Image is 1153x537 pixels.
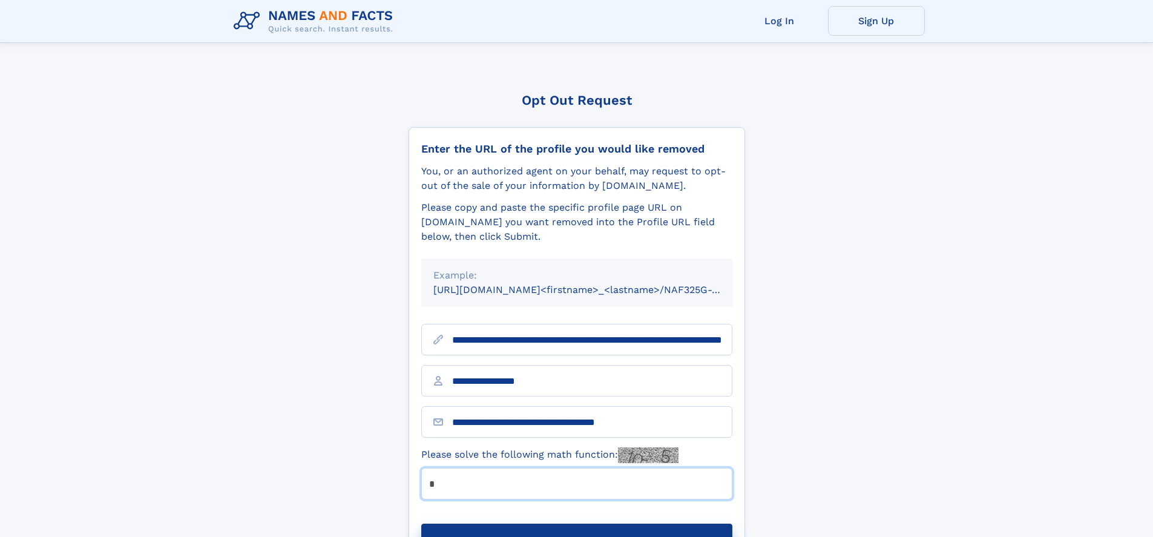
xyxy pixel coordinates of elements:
[409,93,745,108] div: Opt Out Request
[421,164,732,193] div: You, or an authorized agent on your behalf, may request to opt-out of the sale of your informatio...
[433,284,755,295] small: [URL][DOMAIN_NAME]<firstname>_<lastname>/NAF325G-xxxxxxxx
[731,6,828,36] a: Log In
[421,447,678,463] label: Please solve the following math function:
[229,5,403,38] img: Logo Names and Facts
[828,6,925,36] a: Sign Up
[421,200,732,244] div: Please copy and paste the specific profile page URL on [DOMAIN_NAME] you want removed into the Pr...
[433,268,720,283] div: Example:
[421,142,732,156] div: Enter the URL of the profile you would like removed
